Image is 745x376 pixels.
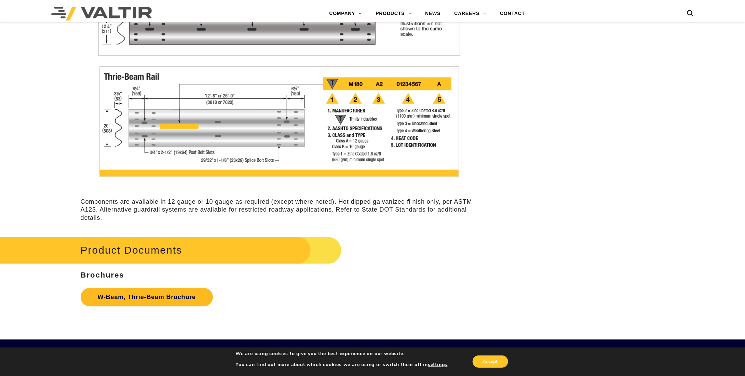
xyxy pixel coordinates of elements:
[447,7,493,21] a: CAREERS
[493,7,532,21] a: CONTACT
[473,355,508,368] button: Accept
[418,7,447,21] a: NEWS
[428,362,447,368] button: settings
[235,351,449,357] p: We are using cookies to give you the best experience on our website.
[81,198,478,222] p: Components are available in 12 gauge or 10 gauge as required (except where noted). Hot dipped gal...
[81,288,213,306] a: W-Beam, Thrie-Beam Brochure
[81,271,124,279] strong: Brochures
[51,7,152,21] img: Valtir
[235,362,449,368] p: You can find out more about which cookies we are using or switch them off in .
[369,7,418,21] a: PRODUCTS
[323,7,369,21] a: COMPANY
